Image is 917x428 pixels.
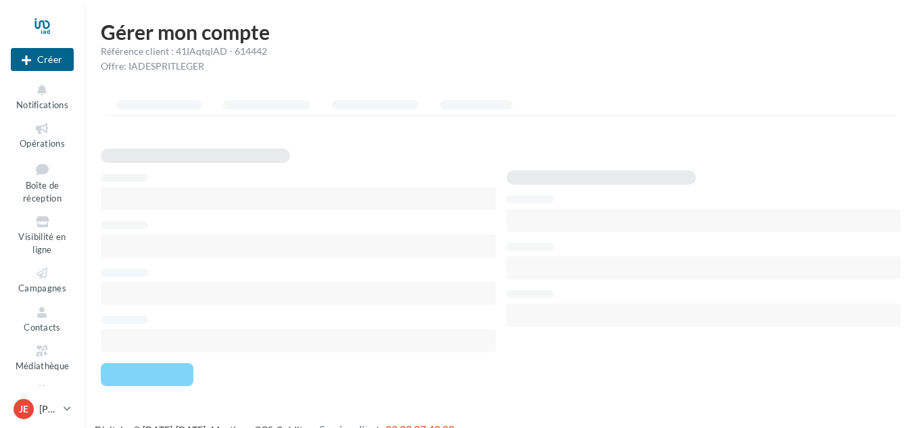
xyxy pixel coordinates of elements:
a: Opérations [11,118,74,151]
a: Campagnes [11,263,74,296]
a: Contacts [11,302,74,335]
span: Opérations [20,138,65,149]
a: Boîte de réception [11,158,74,207]
span: Notifications [16,99,68,110]
span: Je [19,402,28,416]
h1: Gérer mon compte [101,22,901,42]
button: Créer [11,48,74,71]
div: Nouvelle campagne [11,48,74,71]
span: Médiathèque [16,360,70,371]
p: [PERSON_NAME] et [PERSON_NAME] [39,402,58,416]
span: Campagnes [18,283,66,293]
a: Je [PERSON_NAME] et [PERSON_NAME] [11,396,74,422]
span: Visibilité en ligne [18,231,66,255]
button: Notifications [11,80,74,113]
a: Visibilité en ligne [11,212,74,258]
span: Contacts [24,322,61,333]
a: Calendrier [11,380,74,413]
a: Médiathèque [11,341,74,374]
span: Boîte de réception [23,180,62,204]
div: Offre: IADESPRITLEGER [101,60,901,73]
div: Référence client : 41IAqtqIAD - 614442 [101,45,901,58]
